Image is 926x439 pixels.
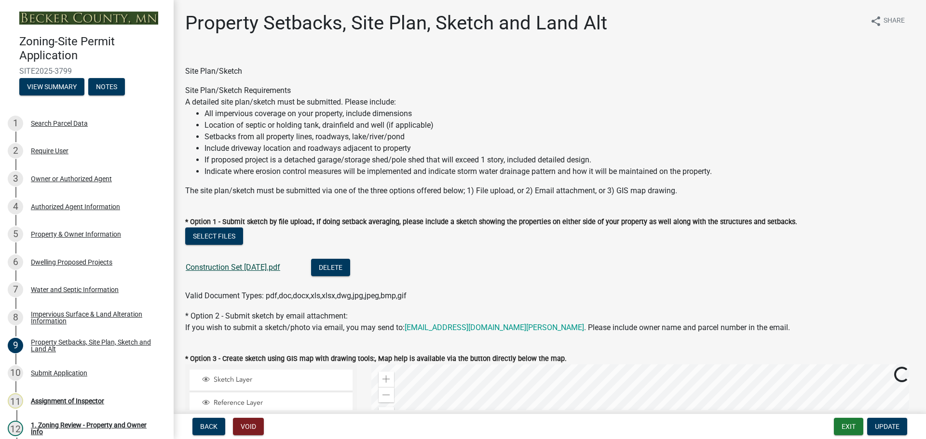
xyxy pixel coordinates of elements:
[31,175,112,182] div: Owner or Authorized Agent
[204,108,914,120] li: All impervious coverage on your property, include dimensions
[31,422,158,435] div: 1. Zoning Review - Property and Owner Info
[192,418,225,435] button: Back
[31,147,68,154] div: Require User
[185,219,797,226] label: * Option 1 - Submit sketch by file upload:, If doing setback averaging, please include a sketch s...
[185,227,243,245] button: Select files
[204,120,914,131] li: Location of septic or holding tank, drainfield and well (if applicable)
[8,365,23,381] div: 10
[379,387,394,402] div: Zoom out
[204,143,914,154] li: Include driveway location and roadways adjacent to property
[8,310,23,325] div: 8
[204,154,914,166] li: If proposed project is a detached garage/storage shed/pole shed that will exceed 1 story, include...
[31,203,120,210] div: Authorized Agent Information
[190,393,353,414] li: Reference Layer
[31,398,104,404] div: Assignment of Inspector
[185,356,567,362] label: * Option 3 - Create sketch using GIS map with drawing tools:, Map help is available via the butto...
[379,372,394,387] div: Zoom in
[185,66,914,77] div: Site Plan/Sketch
[88,83,125,91] wm-modal-confirm: Notes
[8,421,23,436] div: 12
[200,423,218,430] span: Back
[185,291,407,300] span: Valid Document Types: pdf,doc,docx,xls,xlsx,dwg,jpg,jpeg,bmp,gif
[31,259,112,266] div: Dwelling Proposed Projects
[8,143,23,159] div: 2
[31,339,158,352] div: Property Setbacks, Site Plan, Sketch and Land Alt
[867,418,907,435] button: Update
[8,116,23,131] div: 1
[190,370,353,391] li: Sketch Layer
[405,323,584,332] a: [EMAIL_ADDRESS][DOMAIN_NAME][PERSON_NAME]
[8,199,23,214] div: 4
[19,78,84,95] button: View Summary
[31,311,158,324] div: Impervious Surface & Land Alteration Information
[31,120,88,127] div: Search Parcel Data
[19,67,154,76] span: SITE2025-3799
[8,393,23,409] div: 11
[8,226,23,242] div: 5
[185,310,914,333] div: * Option 2 - Submit sketch by email attachment:
[186,263,280,272] a: Construction Set [DATE].pdf
[185,96,914,177] div: A detailed site plan/sketch must be submitted. Please include:
[8,171,23,186] div: 3
[201,399,349,408] div: Reference Layer
[201,375,349,385] div: Sketch Layer
[31,286,119,293] div: Water and Septic Information
[233,418,264,435] button: Void
[19,83,84,91] wm-modal-confirm: Summary
[311,259,350,276] button: Delete
[211,375,349,384] span: Sketch Layer
[8,338,23,353] div: 9
[31,231,121,238] div: Property & Owner Information
[185,185,914,197] div: The site plan/sketch must be submitted via one of the three options offered below; 1) File upload...
[870,15,882,27] i: share
[185,323,790,332] span: If you wish to submit a sketch/photo via email, you may send to: . Please include owner name and ...
[185,12,607,35] h1: Property Setbacks, Site Plan, Sketch and Land Alt
[834,418,863,435] button: Exit
[379,407,394,423] div: Find my location
[19,35,166,63] h4: Zoning-Site Permit Application
[311,264,350,273] wm-modal-confirm: Delete Document
[884,15,905,27] span: Share
[88,78,125,95] button: Notes
[211,399,349,407] span: Reference Layer
[19,12,158,25] img: Becker County, Minnesota
[204,131,914,143] li: Setbacks from all property lines, roadways, lake/river/pond
[204,166,914,177] li: Indicate where erosion control measures will be implemented and indicate storm water drainage pat...
[8,254,23,270] div: 6
[875,423,899,430] span: Update
[8,282,23,297] div: 7
[862,12,912,30] button: shareShare
[31,370,87,376] div: Submit Application
[185,85,914,197] div: Site Plan/Sketch Requirements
